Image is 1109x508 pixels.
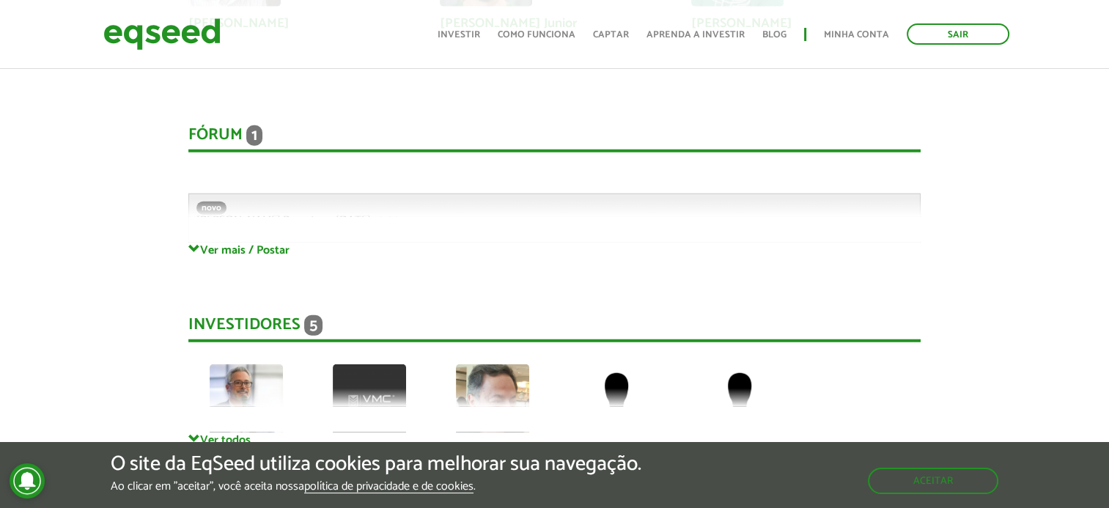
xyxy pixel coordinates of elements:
[762,30,786,40] a: Blog
[438,30,480,40] a: Investir
[907,23,1009,45] a: Sair
[646,30,745,40] a: Aprenda a investir
[246,125,262,146] span: 1
[188,315,921,342] div: Investidores
[188,125,921,152] div: Fórum
[593,30,629,40] a: Captar
[824,30,889,40] a: Minha conta
[304,481,474,493] a: política de privacidade e de cookies
[210,364,283,438] img: picture-112313-1743624016.jpg
[111,453,641,476] h5: O site da EqSeed utiliza cookies para melhorar sua navegação.
[580,364,653,438] img: default-user.png
[304,315,323,336] span: 5
[188,432,921,446] a: Ver todos
[456,364,529,438] img: picture-112624-1716663541.png
[703,364,776,438] img: default-user.png
[333,364,406,438] img: picture-100036-1732821753.png
[188,243,921,257] a: Ver mais / Postar
[103,15,221,54] img: EqSeed
[111,479,641,493] p: Ao clicar em "aceitar", você aceita nossa .
[498,30,575,40] a: Como funciona
[868,468,998,494] button: Aceitar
